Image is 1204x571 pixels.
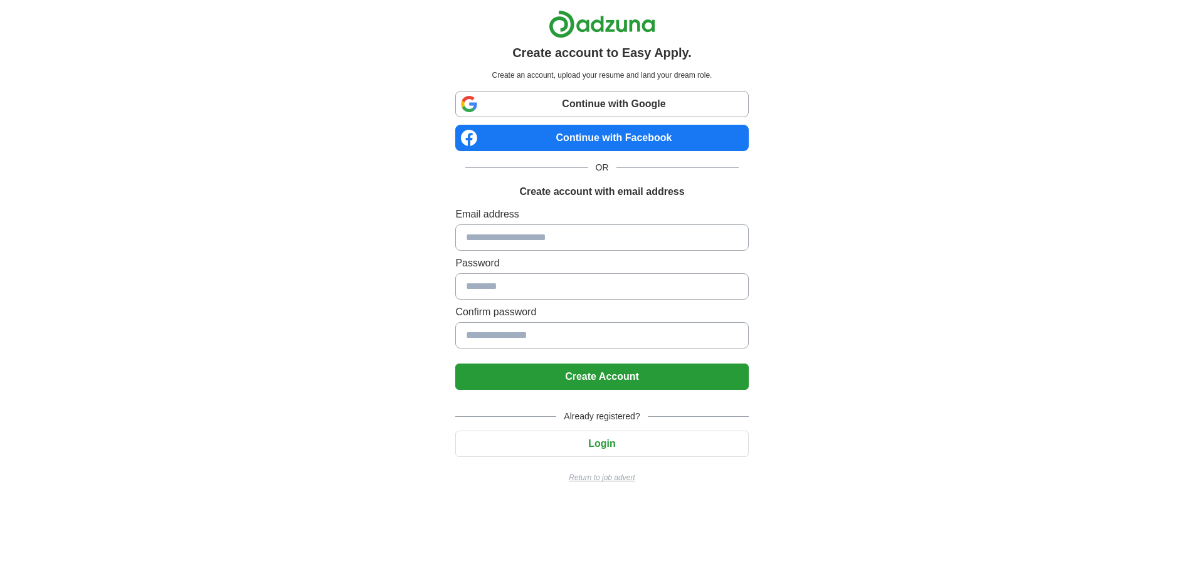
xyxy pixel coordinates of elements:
button: Login [455,431,748,457]
label: Email address [455,207,748,222]
img: Adzuna logo [549,10,655,38]
h1: Create account with email address [519,184,684,199]
a: Continue with Facebook [455,125,748,151]
button: Create Account [455,364,748,390]
a: Continue with Google [455,91,748,117]
h1: Create account to Easy Apply. [512,43,692,62]
label: Password [455,256,748,271]
label: Confirm password [455,305,748,320]
span: OR [588,161,616,174]
a: Login [455,438,748,449]
span: Already registered? [556,410,647,423]
p: Create an account, upload your resume and land your dream role. [458,70,746,81]
a: Return to job advert [455,472,748,483]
